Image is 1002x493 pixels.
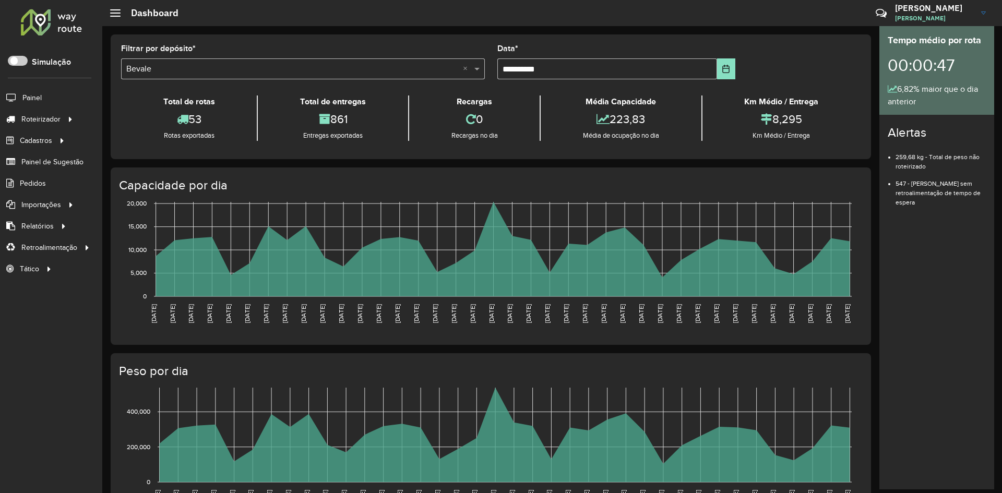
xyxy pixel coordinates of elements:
text: 0 [143,293,147,299]
span: Importações [21,199,61,210]
text: [DATE] [807,304,814,323]
text: [DATE] [769,304,776,323]
div: Entregas exportadas [260,130,405,141]
span: Clear all [463,63,472,75]
div: 00:00:47 [888,47,986,83]
div: Rotas exportadas [124,130,254,141]
text: [DATE] [788,304,795,323]
label: Data [497,42,518,55]
h4: Alertas [888,125,986,140]
text: [DATE] [581,304,588,323]
div: Média Capacidade [543,95,698,108]
div: 53 [124,108,254,130]
span: Cadastros [20,135,52,146]
span: [PERSON_NAME] [895,14,973,23]
text: [DATE] [394,304,401,323]
text: [DATE] [375,304,382,323]
span: Relatórios [21,221,54,232]
text: [DATE] [638,304,645,323]
text: [DATE] [225,304,232,323]
text: 400,000 [127,408,150,415]
text: [DATE] [263,304,269,323]
span: Roteirizador [21,114,61,125]
text: 20,000 [127,200,147,207]
text: [DATE] [413,304,420,323]
div: Recargas [412,95,537,108]
text: [DATE] [281,304,288,323]
text: 10,000 [128,246,147,253]
text: [DATE] [694,304,701,323]
text: [DATE] [544,304,551,323]
text: [DATE] [619,304,626,323]
a: Contato Rápido [870,2,892,25]
text: [DATE] [169,304,176,323]
text: [DATE] [150,304,157,323]
label: Filtrar por depósito [121,42,196,55]
text: [DATE] [244,304,250,323]
div: 6,82% maior que o dia anterior [888,83,986,108]
text: [DATE] [432,304,438,323]
button: Choose Date [717,58,735,79]
span: Painel de Sugestão [21,157,83,167]
div: 861 [260,108,405,130]
text: 15,000 [128,223,147,230]
text: [DATE] [563,304,569,323]
text: [DATE] [525,304,532,323]
h2: Dashboard [121,7,178,19]
span: Painel [22,92,42,103]
div: Total de rotas [124,95,254,108]
h4: Peso por dia [119,364,861,379]
h3: [PERSON_NAME] [895,3,973,13]
div: Total de entregas [260,95,405,108]
text: [DATE] [356,304,363,323]
div: 223,83 [543,108,698,130]
text: [DATE] [732,304,738,323]
div: Média de ocupação no dia [543,130,698,141]
div: 8,295 [705,108,858,130]
text: 0 [147,478,150,485]
div: Recargas no dia [412,130,537,141]
text: [DATE] [600,304,607,323]
text: [DATE] [488,304,495,323]
text: [DATE] [300,304,307,323]
text: [DATE] [469,304,476,323]
text: [DATE] [187,304,194,323]
span: Pedidos [20,178,46,189]
li: 259,68 kg - Total de peso não roteirizado [896,145,986,171]
li: 547 - [PERSON_NAME] sem retroalimentação de tempo de espera [896,171,986,207]
div: Tempo médio por rota [888,33,986,47]
text: [DATE] [825,304,832,323]
text: [DATE] [713,304,720,323]
text: [DATE] [319,304,326,323]
div: 0 [412,108,537,130]
text: [DATE] [506,304,513,323]
text: [DATE] [450,304,457,323]
div: Km Médio / Entrega [705,95,858,108]
span: Tático [20,263,39,274]
text: 5,000 [130,270,147,276]
label: Simulação [32,56,71,68]
text: [DATE] [675,304,682,323]
text: 200,000 [127,443,150,450]
text: [DATE] [338,304,344,323]
span: Retroalimentação [21,242,77,253]
h4: Capacidade por dia [119,178,861,193]
text: [DATE] [844,304,851,323]
text: [DATE] [657,304,663,323]
text: [DATE] [750,304,757,323]
div: Km Médio / Entrega [705,130,858,141]
text: [DATE] [206,304,213,323]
